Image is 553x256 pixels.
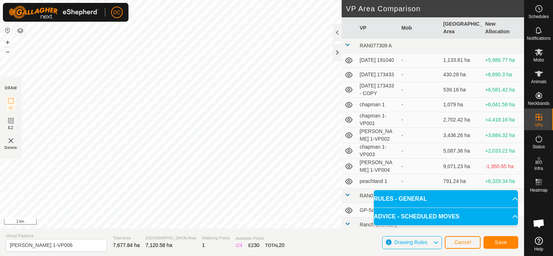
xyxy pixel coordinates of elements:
[530,188,548,192] span: Heatmap
[401,101,438,108] div: -
[401,116,438,124] div: -
[16,26,25,35] button: Map Layers
[440,143,482,159] td: 5,087.36 ha
[535,123,543,127] span: VPs
[482,53,524,68] td: +5,986.77 ha
[357,143,399,159] td: chapman 1-VP003
[401,71,438,78] div: -
[531,80,546,84] span: Animals
[401,178,438,185] div: -
[357,128,399,143] td: [PERSON_NAME] 1-VP002
[440,98,482,112] td: 1,079 ha
[5,85,17,91] div: DRAW
[401,86,438,94] div: -
[482,17,524,39] th: New Allocation
[202,242,205,248] span: 1
[357,98,399,112] td: chapman 1
[374,190,518,208] p-accordion-header: RULES - GENERAL
[357,17,399,39] th: VP
[482,68,524,82] td: +6,690.3 ha
[401,163,438,170] div: -
[482,143,524,159] td: +2,033.22 ha
[533,58,544,62] span: Mobs
[357,82,399,98] td: [DATE] 173433 - COPY
[357,174,399,189] td: peachland 1
[532,145,545,149] span: Status
[9,105,13,111] span: IZ
[113,9,121,16] span: DC
[360,222,397,227] span: Ranch Boundary
[346,4,524,13] h2: VP Area Comparison
[357,68,399,82] td: [DATE] 173433
[360,193,392,199] span: RAN077309 D
[528,14,549,19] span: Schedules
[5,145,17,150] span: Delete
[202,235,230,241] span: Watering Points
[374,195,427,203] span: RULES - GENERAL
[534,166,543,171] span: Infra
[482,98,524,112] td: +6,041.58 ha
[495,239,507,245] span: Save
[357,159,399,174] td: [PERSON_NAME] 1-VP004
[9,6,99,19] img: Gallagher Logo
[3,47,12,56] button: –
[440,17,482,39] th: [GEOGRAPHIC_DATA] Area
[3,26,12,35] button: Reset Map
[248,242,259,249] div: EZ
[440,128,482,143] td: 3,436.26 ha
[440,82,482,98] td: 539.16 ha
[401,147,438,155] div: -
[401,132,438,139] div: -
[534,247,543,251] span: Help
[528,213,550,234] div: Open chat
[233,219,261,226] a: Privacy Policy
[454,239,471,245] span: Cancel
[528,101,549,106] span: Neckbands
[401,56,438,64] div: -
[145,235,196,241] span: [GEOGRAPHIC_DATA] Area
[236,235,284,242] span: Available Points
[113,235,140,241] span: Total Area
[527,36,550,40] span: Notifications
[254,242,259,248] span: 30
[113,242,140,248] span: 7,677.84 ha
[482,128,524,143] td: +3,684.32 ha
[374,208,518,225] p-accordion-header: ADVICE - SCHEDULED MOVES
[440,159,482,174] td: 9,071.23 ha
[3,38,12,47] button: +
[484,236,518,249] button: Save
[6,233,107,239] span: Virtual Paddock
[482,112,524,128] td: +4,418.16 ha
[482,174,524,189] td: +6,329.34 ha
[445,236,481,249] button: Cancel
[269,219,291,226] a: Contact Us
[440,68,482,82] td: 430.28 ha
[279,242,284,248] span: 20
[357,53,399,68] td: [DATE] 191040
[482,82,524,98] td: +6,581.42 ha
[145,242,172,248] span: 7,120.58 ha
[265,242,284,249] div: TOTAL
[357,112,399,128] td: chapman 1-VP001
[398,17,440,39] th: Mob
[374,212,459,221] span: ADVICE - SCHEDULED MOVES
[360,43,392,48] span: RAN077309 A
[440,53,482,68] td: 1,133.81 ha
[236,242,242,249] div: IZ
[357,203,399,218] td: GP-5a
[394,239,427,245] span: Drawing Rules
[482,159,524,174] td: -1,950.65 ha
[8,125,14,131] span: EZ
[7,136,15,145] img: VP
[440,174,482,189] td: 791.24 ha
[240,242,242,248] span: 4
[524,234,553,254] a: Help
[440,112,482,128] td: 2,702.42 ha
